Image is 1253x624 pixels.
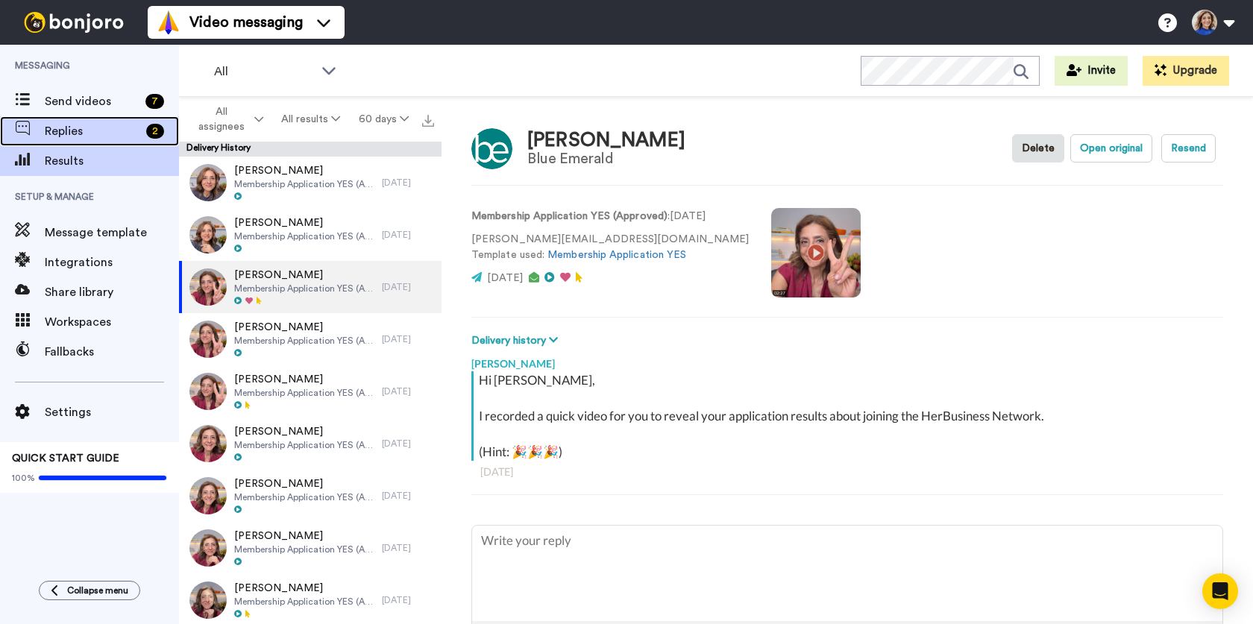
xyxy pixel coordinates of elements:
div: Blue Emerald [527,151,685,167]
img: f0d76697-9f4d-4ac1-ae2b-fa29f42c1b32-thumb.jpg [189,164,227,201]
div: 2 [146,124,164,139]
span: Fallbacks [45,343,179,361]
span: Integrations [45,253,179,271]
span: Membership Application YES (Approved) [234,230,374,242]
img: e0b7cbce-3ead-4950-89e9-dc7f98f15ffd-thumb.jpg [189,582,227,619]
p: [PERSON_NAME][EMAIL_ADDRESS][DOMAIN_NAME] Template used: [471,232,749,263]
a: [PERSON_NAME]Membership Application YES (Approved)[DATE] [179,365,442,417]
span: [PERSON_NAME] [234,320,374,335]
span: [PERSON_NAME] [234,581,374,596]
span: Membership Application YES (Approved) [234,491,374,503]
span: Membership Application YES (Approved) [234,335,374,347]
a: [PERSON_NAME]Membership Application YES (Approved)[DATE] [179,417,442,470]
div: [DATE] [382,229,434,241]
div: [DATE] [382,177,434,189]
span: Membership Application YES (Approved) [234,283,374,294]
div: [DATE] [382,594,434,606]
span: [PERSON_NAME] [234,372,374,387]
span: All assignees [191,104,251,134]
a: [PERSON_NAME]Membership Application YES (Approved)[DATE] [179,470,442,522]
span: Video messaging [189,12,303,33]
img: Image of Elizabeth Salter [471,128,512,169]
span: [PERSON_NAME] [234,163,374,178]
span: [PERSON_NAME] [234,529,374,543]
a: [PERSON_NAME]Membership Application YES (Approved)[DATE] [179,157,442,209]
img: 305d50f8-8099-4833-8989-4d6310f01b9b-thumb.jpg [189,268,227,306]
span: Membership Application YES (Approved) [234,387,374,399]
div: [DATE] [382,333,434,345]
span: All [214,63,314,81]
span: Settings [45,403,179,421]
img: f65e5571-0a67-4263-94ad-b83aea98956f-thumb.jpg [189,425,227,462]
span: [DATE] [487,273,523,283]
div: [DATE] [382,281,434,293]
a: [PERSON_NAME]Membership Application YES (Approved)[DATE] [179,522,442,574]
span: Membership Application YES (Approved) [234,596,374,608]
span: Share library [45,283,179,301]
a: [PERSON_NAME]Membership Application YES (Approved)[DATE] [179,261,442,313]
img: export.svg [422,115,434,127]
strong: Membership Application YES (Approved) [471,211,668,221]
a: [PERSON_NAME]Membership Application YES (Approved)[DATE] [179,313,442,365]
button: Delete [1012,134,1064,163]
img: d740a9fb-29d3-4b37-b031-4f4ef42f27e0-thumb.jpg [189,216,227,253]
span: Results [45,152,179,170]
div: [DATE] [480,464,1214,479]
button: Resend [1161,134,1216,163]
button: All results [272,106,349,133]
a: [PERSON_NAME]Membership Application YES (Approved)[DATE] [179,209,442,261]
p: : [DATE] [471,209,749,224]
div: 7 [145,94,164,109]
span: Workspaces [45,313,179,331]
img: 4a232129-2bcd-4c4a-ab99-3b55249f8023-thumb.jpg [189,321,227,358]
button: All assignees [182,98,272,140]
span: Replies [45,122,140,140]
a: Membership Application YES [547,250,686,260]
span: Membership Application YES (Approved) [234,543,374,555]
img: bj-logo-header-white.svg [18,12,130,33]
div: [DATE] [382,385,434,397]
img: vm-color.svg [157,10,180,34]
div: [DATE] [382,490,434,502]
div: [PERSON_NAME] [471,349,1223,371]
span: [PERSON_NAME] [234,424,374,439]
button: Upgrade [1143,56,1229,86]
span: Membership Application YES (Approved) [234,178,374,190]
button: Delivery history [471,333,562,349]
img: 13254835-8d27-46a6-ac15-09db938cfa8d-thumb.jpg [189,477,227,514]
button: 60 days [350,106,418,133]
img: 9d5e40f2-19ef-492e-819f-0ab096a9714e-thumb.jpg [189,373,227,410]
div: Hi [PERSON_NAME], I recorded a quick video for you to reveal your application results about joini... [479,371,1219,461]
div: Open Intercom Messenger [1202,573,1238,609]
div: [PERSON_NAME] [527,130,685,151]
span: QUICK START GUIDE [12,453,119,464]
div: Delivery History [179,142,442,157]
button: Open original [1070,134,1152,163]
span: 100% [12,472,35,484]
span: Send videos [45,92,139,110]
span: Collapse menu [67,584,128,596]
div: [DATE] [382,542,434,554]
span: Message template [45,224,179,242]
span: [PERSON_NAME] [234,268,374,283]
span: [PERSON_NAME] [234,215,374,230]
button: Collapse menu [39,581,140,600]
img: 980318fd-edd8-4d38-9cee-e525f94e45a5-thumb.jpg [189,529,227,567]
div: [DATE] [382,438,434,450]
button: Export all results that match these filters now. [418,108,439,130]
span: [PERSON_NAME] [234,476,374,491]
span: Membership Application YES (Approved) [234,439,374,451]
button: Invite [1055,56,1128,86]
